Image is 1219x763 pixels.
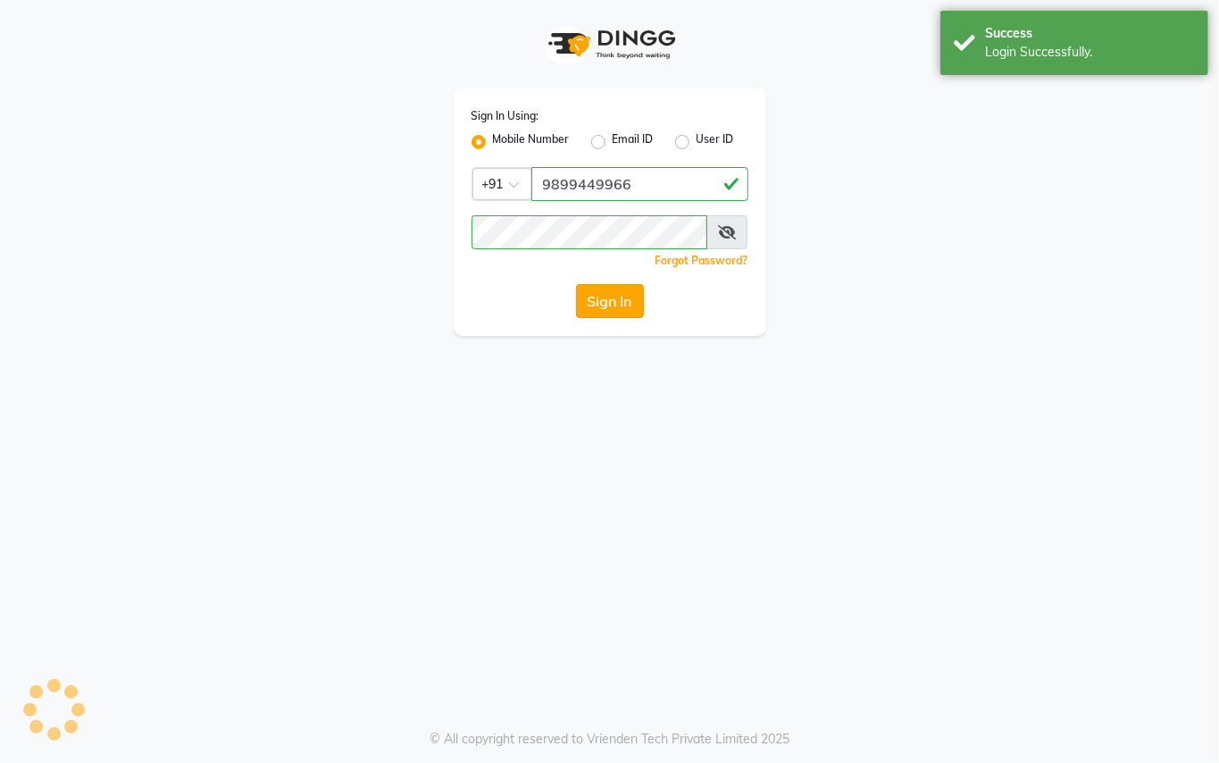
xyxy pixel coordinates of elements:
input: Username [531,167,748,201]
label: Email ID [613,131,654,153]
button: Sign In [576,284,644,318]
label: Sign In Using: [472,108,539,124]
label: User ID [697,131,734,153]
img: logo1.svg [539,18,681,71]
label: Mobile Number [493,131,570,153]
div: Success [985,24,1195,43]
a: Forgot Password? [655,254,748,267]
input: Username [472,215,707,249]
div: Login Successfully. [985,43,1195,62]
